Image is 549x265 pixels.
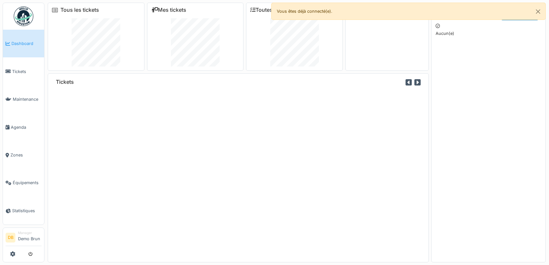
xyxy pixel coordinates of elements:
a: Tickets [3,57,44,85]
a: Équipements [3,169,44,197]
img: Badge_color-CXgf-gQk.svg [14,7,33,26]
a: Agenda [3,113,44,141]
a: Statistiques [3,197,44,225]
a: Dashboard [3,30,44,57]
span: Agenda [11,124,42,130]
button: Close [531,3,545,20]
span: Dashboard [11,40,42,47]
a: Maintenance [3,85,44,113]
li: DB [6,233,15,243]
h6: Tickets [56,79,74,85]
span: Tickets [12,68,42,75]
a: Tous les tickets [60,7,99,13]
p: Aucun(e) [436,30,541,37]
a: Zones [3,141,44,169]
div: Manager [18,230,42,235]
span: Maintenance [13,96,42,102]
div: Vous êtes déjà connecté(e). [271,3,546,20]
a: Toutes les tâches [250,7,299,13]
span: Équipements [13,180,42,186]
span: Zones [10,152,42,158]
li: Demo Brun [18,230,42,244]
a: DB ManagerDemo Brun [6,230,42,246]
span: Statistiques [12,208,42,214]
a: Mes tickets [151,7,186,13]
